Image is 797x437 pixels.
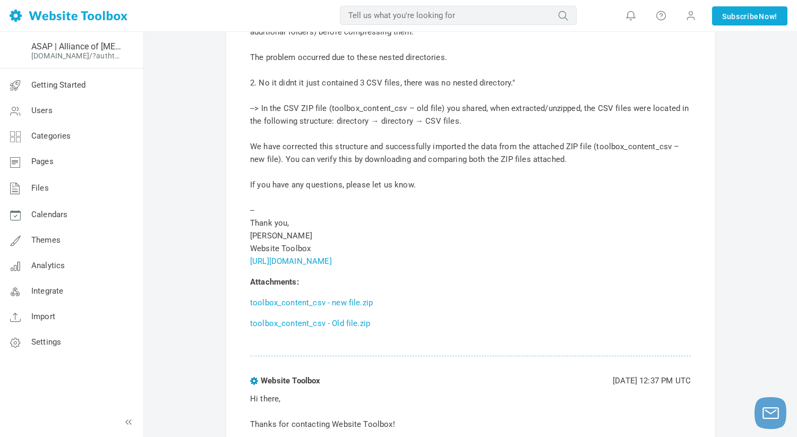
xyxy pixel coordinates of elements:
span: Themes [31,235,61,245]
span: Integrate [31,286,63,296]
span: Pages [31,157,54,166]
a: ASAP | Alliance of [MEDICAL_DATA] Partners [31,41,124,52]
span: Files [31,183,49,193]
a: [DOMAIN_NAME]/?authtoken=841f41a07674498e1577e33015b97061&rememberMe=1 [31,52,124,60]
a: toolbox_content_csv - new file.zip [250,298,373,307]
span: Analytics [31,261,65,270]
a: [URL][DOMAIN_NAME] [250,256,332,266]
span: Settings [31,337,61,347]
a: SubscribeNow! [712,6,787,25]
b: Attachments: [250,277,299,287]
button: Launch chat [755,397,786,429]
span: Website Toolbox [261,376,320,385]
span: Users [31,106,53,115]
span: Now! [759,11,777,22]
span: Import [31,312,55,321]
span: Categories [31,131,71,141]
span: Getting Started [31,80,85,90]
span: Calendars [31,210,67,219]
a: toolbox_content_csv - Old file.zip [250,319,370,328]
input: Tell us what you're looking for [340,6,577,25]
img: pfavico.ico [7,42,24,59]
td: [DATE] 12:37 PM UTC [464,372,693,390]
